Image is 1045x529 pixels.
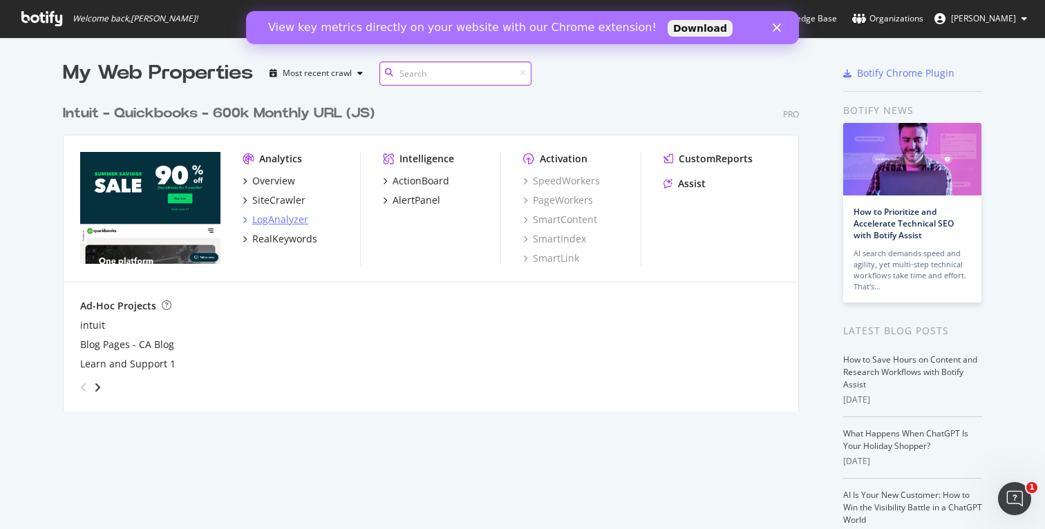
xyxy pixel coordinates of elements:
a: SmartIndex [523,232,586,246]
a: Botify Chrome Plugin [843,66,954,80]
input: Search [379,61,531,86]
div: Botify Chrome Plugin [857,66,954,80]
iframe: Intercom live chat [998,482,1031,515]
a: RealKeywords [243,232,317,246]
a: ActionBoard [383,174,449,188]
div: Analytics [259,152,302,166]
span: Petro Sabluk [951,12,1016,24]
div: grid [63,87,810,412]
a: Overview [243,174,295,188]
div: Knowledge Base [756,12,837,26]
span: Welcome back, [PERSON_NAME] ! [73,13,198,24]
a: SmartContent [523,213,597,227]
div: My Web Properties [63,59,253,87]
div: Assist [678,177,706,191]
iframe: Intercom live chat banner [246,11,799,44]
a: CustomReports [663,152,753,166]
div: LogAnalyzer [252,213,308,227]
a: intuit [80,318,105,332]
div: angle-left [75,376,93,398]
a: Assist [663,177,706,191]
div: Intuit - Quickbooks - 600k Monthly URL (JS) [63,104,375,124]
div: [DATE] [843,394,982,406]
img: How to Prioritize and Accelerate Technical SEO with Botify Assist [843,123,981,195]
a: LogAnalyzer [243,213,308,227]
div: Overview [252,174,295,188]
a: How to Prioritize and Accelerate Technical SEO with Botify Assist [854,206,954,241]
a: Intuit - Quickbooks - 600k Monthly URL (JS) [63,104,380,124]
a: How to Save Hours on Content and Research Workflows with Botify Assist [843,354,977,390]
div: Organizations [852,12,923,26]
a: SiteCrawler [243,193,305,207]
a: PageWorkers [523,193,593,207]
div: [DATE] [843,455,982,468]
a: What Happens When ChatGPT Is Your Holiday Shopper? [843,427,968,452]
div: SiteCrawler [252,193,305,207]
a: SpeedWorkers [523,174,600,188]
div: Activation [540,152,587,166]
span: 1 [1026,482,1037,493]
div: Latest Blog Posts [843,323,982,338]
a: AI Is Your New Customer: How to Win the Visibility Battle in a ChatGPT World [843,489,982,526]
img: quickbooks.intuit.com [80,152,220,264]
button: [PERSON_NAME] [923,8,1038,30]
div: Most recent crawl [283,69,352,77]
div: Intelligence [399,152,454,166]
a: Blog Pages - CA Blog [80,338,174,352]
a: AlertPanel [383,193,440,207]
div: CustomReports [679,152,753,166]
div: Ad-Hoc Projects [80,299,156,313]
a: SmartLink [523,251,579,265]
div: Pro [783,108,799,120]
div: ActionBoard [393,174,449,188]
div: AlertPanel [393,193,440,207]
div: AI search demands speed and agility, yet multi-step technical workflows take time and effort. Tha... [854,248,971,292]
button: Most recent crawl [264,62,368,84]
div: RealKeywords [252,232,317,246]
a: Learn and Support 1 [80,357,176,371]
div: Close [527,12,540,21]
div: Botify news [843,103,982,118]
div: angle-right [93,381,102,394]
